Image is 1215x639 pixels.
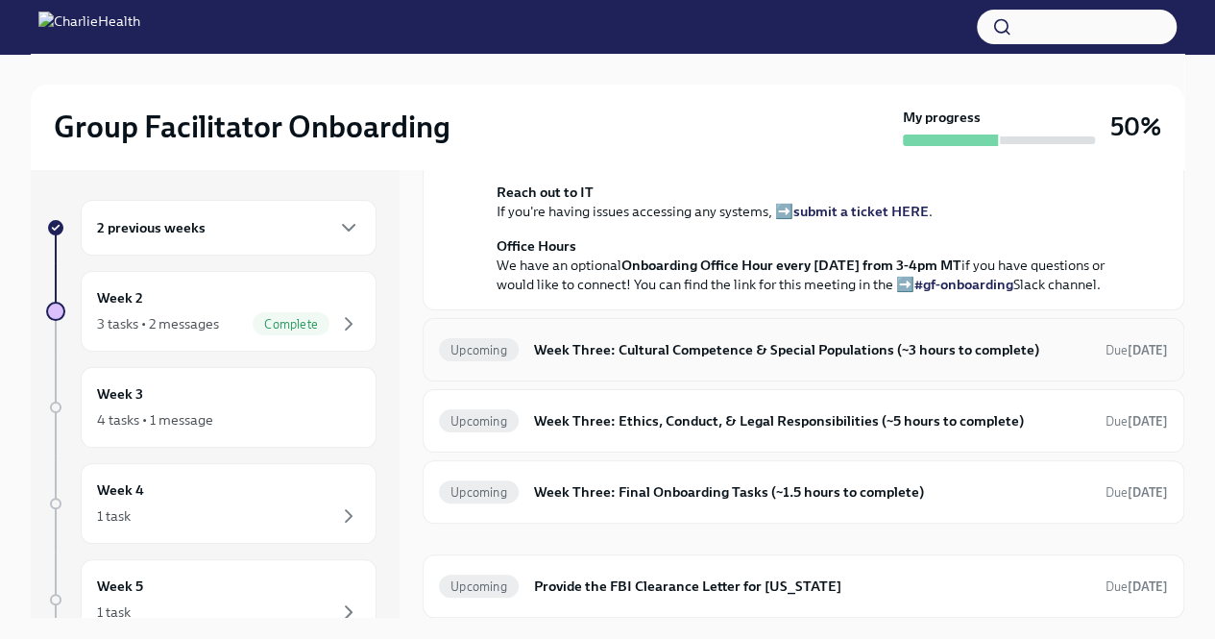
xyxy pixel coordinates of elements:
[793,203,929,220] a: submit a ticket HERE
[1128,579,1168,594] strong: [DATE]
[1106,341,1168,359] span: September 1st, 2025 09:00
[903,108,981,127] strong: My progress
[1106,483,1168,502] span: August 30th, 2025 09:00
[534,576,1090,597] h6: Provide the FBI Clearance Letter for [US_STATE]
[97,602,131,622] div: 1 task
[97,479,144,501] h6: Week 4
[439,579,519,594] span: Upcoming
[1106,485,1168,500] span: Due
[97,410,213,430] div: 4 tasks • 1 message
[97,383,143,405] h6: Week 3
[534,410,1090,431] h6: Week Three: Ethics, Conduct, & Legal Responsibilities (~5 hours to complete)
[253,317,329,332] span: Complete
[46,271,377,352] a: Week 23 tasks • 2 messagesComplete
[46,367,377,448] a: Week 34 tasks • 1 message
[97,314,219,333] div: 3 tasks • 2 messages
[534,481,1090,503] h6: Week Three: Final Onboarding Tasks (~1.5 hours to complete)
[1106,578,1168,596] span: September 16th, 2025 09:00
[439,477,1168,507] a: UpcomingWeek Three: Final Onboarding Tasks (~1.5 hours to complete)Due[DATE]
[1106,579,1168,594] span: Due
[497,183,1137,221] p: If you're having issues accessing any systems, ➡️ .
[1106,414,1168,429] span: Due
[497,184,594,201] strong: Reach out to IT
[97,287,143,308] h6: Week 2
[1128,414,1168,429] strong: [DATE]
[1110,110,1161,144] h3: 50%
[38,12,140,42] img: CharlieHealth
[439,334,1168,365] a: UpcomingWeek Three: Cultural Competence & Special Populations (~3 hours to complete)Due[DATE]
[54,108,450,146] h2: Group Facilitator Onboarding
[439,571,1168,602] a: UpcomingProvide the FBI Clearance Letter for [US_STATE]Due[DATE]
[621,257,961,274] strong: Onboarding Office Hour every [DATE] from 3-4pm MT
[497,236,1137,294] p: We have an optional if you have questions or would like to connect! You can find the link for thi...
[1128,485,1168,500] strong: [DATE]
[534,339,1090,360] h6: Week Three: Cultural Competence & Special Populations (~3 hours to complete)
[439,414,519,429] span: Upcoming
[97,506,131,526] div: 1 task
[914,276,1013,293] a: #gf-onboarding
[1106,343,1168,357] span: Due
[97,217,206,238] h6: 2 previous weeks
[97,576,143,597] h6: Week 5
[439,406,1168,436] a: UpcomingWeek Three: Ethics, Conduct, & Legal Responsibilities (~5 hours to complete)Due[DATE]
[1106,412,1168,430] span: September 1st, 2025 09:00
[81,200,377,256] div: 2 previous weeks
[439,343,519,357] span: Upcoming
[46,463,377,544] a: Week 41 task
[1128,343,1168,357] strong: [DATE]
[439,485,519,500] span: Upcoming
[497,237,576,255] strong: Office Hours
